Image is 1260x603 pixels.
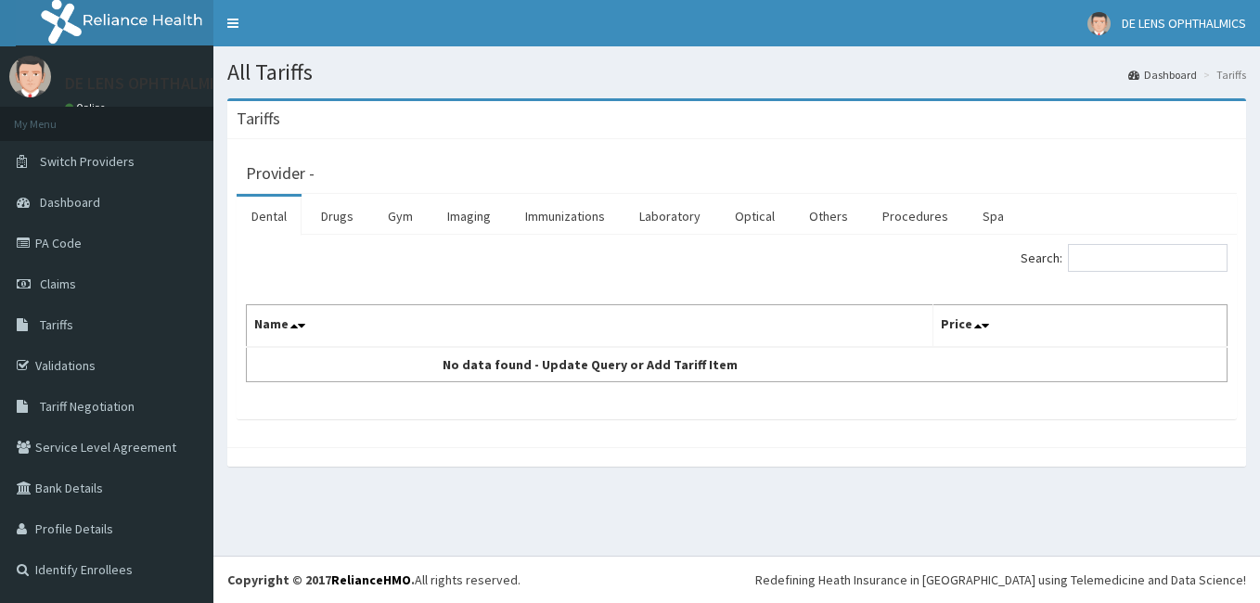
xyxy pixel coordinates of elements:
[247,305,933,348] th: Name
[968,197,1019,236] a: Spa
[65,101,109,114] a: Online
[227,60,1246,84] h1: All Tariffs
[1128,67,1197,83] a: Dashboard
[432,197,506,236] a: Imaging
[794,197,863,236] a: Others
[9,56,51,97] img: User Image
[40,153,135,170] span: Switch Providers
[246,165,315,182] h3: Provider -
[755,571,1246,589] div: Redefining Heath Insurance in [GEOGRAPHIC_DATA] using Telemedicine and Data Science!
[373,197,428,236] a: Gym
[1068,244,1228,272] input: Search:
[40,398,135,415] span: Tariff Negotiation
[40,276,76,292] span: Claims
[932,305,1227,348] th: Price
[1087,12,1111,35] img: User Image
[40,316,73,333] span: Tariffs
[510,197,620,236] a: Immunizations
[237,110,280,127] h3: Tariffs
[1199,67,1246,83] li: Tariffs
[237,197,302,236] a: Dental
[213,556,1260,603] footer: All rights reserved.
[306,197,368,236] a: Drugs
[227,571,415,588] strong: Copyright © 2017 .
[1122,15,1246,32] span: DE LENS OPHTHALMICS
[720,197,790,236] a: Optical
[65,75,233,92] p: DE LENS OPHTHALMICS
[331,571,411,588] a: RelianceHMO
[247,347,933,382] td: No data found - Update Query or Add Tariff Item
[624,197,715,236] a: Laboratory
[40,194,100,211] span: Dashboard
[1021,244,1228,272] label: Search:
[868,197,963,236] a: Procedures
